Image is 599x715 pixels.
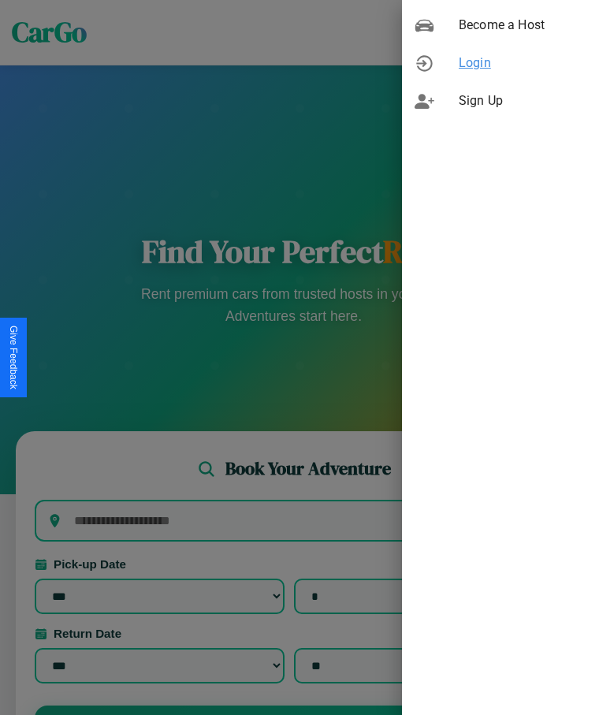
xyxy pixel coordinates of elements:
div: Login [402,44,599,82]
div: Become a Host [402,6,599,44]
span: Sign Up [459,91,586,110]
span: Login [459,54,586,73]
div: Give Feedback [8,326,19,389]
div: Sign Up [402,82,599,120]
span: Become a Host [459,16,586,35]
